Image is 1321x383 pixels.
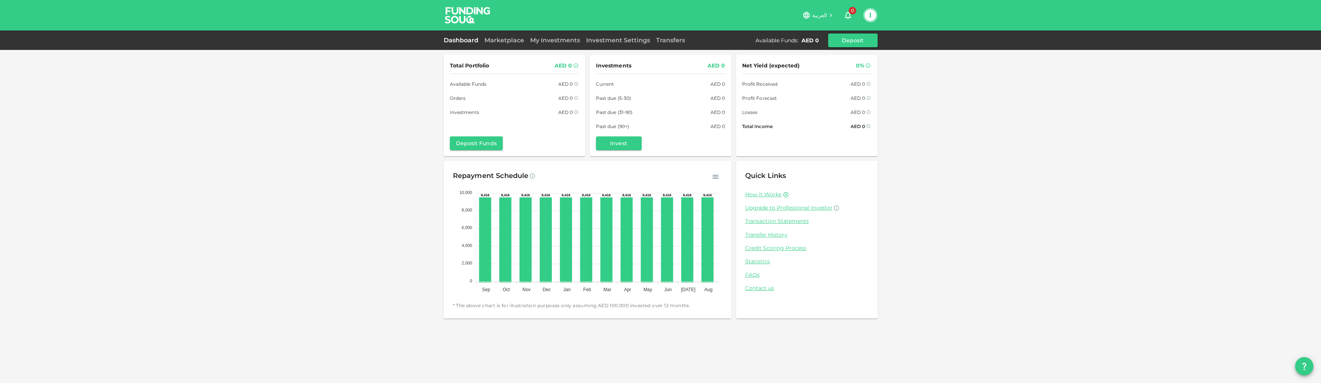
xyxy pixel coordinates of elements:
[745,191,781,198] a: How it Works
[450,61,489,71] span: Total Portfolio
[681,287,695,292] tspan: [DATE]
[624,287,631,292] tspan: Apr
[865,10,876,21] button: I
[558,80,573,88] div: AED 0
[596,61,631,71] span: Investments
[745,245,868,252] a: Credit Scoring Process
[745,218,868,225] a: Transaction Statements
[745,258,868,265] a: Statistics
[1295,357,1313,375] button: question
[742,80,778,88] span: Profit Received
[596,94,631,102] span: Past due (5-30)
[745,271,868,279] a: FAQs
[450,94,466,102] span: Orders
[462,243,472,248] tspan: 4,000
[522,287,530,292] tspan: Nov
[596,136,642,150] button: Invest
[742,94,777,102] span: Profit Forecast
[450,108,479,116] span: Investments
[558,108,573,116] div: AED 0
[583,37,653,44] a: Investment Settings
[481,37,527,44] a: Marketplace
[742,61,800,71] span: Net Yield (expected)
[755,37,798,44] div: Available Funds :
[583,287,591,292] tspan: Feb
[453,170,529,182] div: Repayment Schedule
[462,261,472,265] tspan: 2,000
[851,94,865,102] div: AED 0
[704,287,712,292] tspan: Aug
[742,108,758,116] span: Losses
[643,287,652,292] tspan: May
[711,94,725,102] div: AED 0
[745,171,786,180] span: Quick Links
[450,136,503,150] button: Deposit Funds
[462,225,472,230] tspan: 6,000
[711,122,725,130] div: AED 0
[745,285,868,292] a: Contact us
[851,122,865,130] div: AED 0
[563,287,570,292] tspan: Jan
[745,204,868,212] a: Upgrade to Professional Investor
[444,37,481,44] a: Dashboard
[527,37,583,44] a: My Investments
[555,61,572,71] div: AED 0
[745,231,868,239] a: Transfer History
[711,80,725,88] div: AED 0
[851,108,865,116] div: AED 0
[596,122,629,130] span: Past due (90+)
[851,80,865,88] div: AED 0
[708,61,725,71] div: AED 0
[849,7,856,14] span: 0
[453,302,722,309] span: * The above chart is for illustration purposes only assuming AED 100,000 invested over 12 months.
[840,8,856,23] button: 0
[711,108,725,116] div: AED 0
[745,204,833,211] span: Upgrade to Professional Investor
[542,287,550,292] tspan: Dec
[653,37,688,44] a: Transfers
[470,279,472,283] tspan: 0
[482,287,490,292] tspan: Sep
[802,37,819,44] div: AED 0
[603,287,611,292] tspan: Mar
[812,12,827,19] span: العربية
[742,122,773,130] span: Total Income
[856,61,864,71] div: 0%
[664,287,671,292] tspan: Jun
[459,190,472,195] tspan: 10,000
[596,108,633,116] span: Past due (31-90)
[462,208,472,212] tspan: 8,000
[502,287,510,292] tspan: Oct
[558,94,573,102] div: AED 0
[596,80,614,88] span: Current
[450,80,487,88] span: Available Funds
[828,34,878,47] button: Deposit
